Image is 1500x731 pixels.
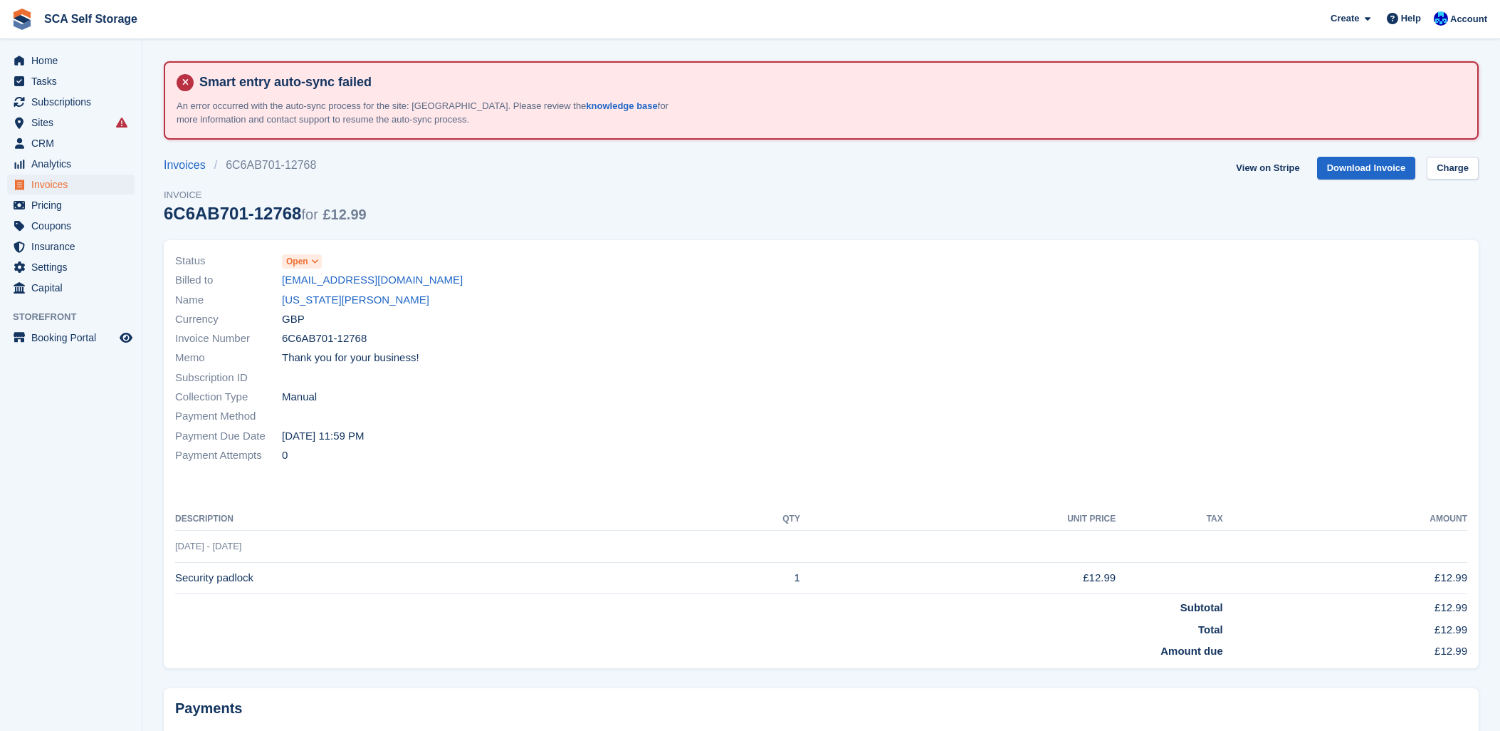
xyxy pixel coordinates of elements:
[7,133,135,153] a: menu
[31,175,117,195] span: Invoices
[31,133,117,153] span: CRM
[175,428,282,445] span: Payment Due Date
[7,92,135,112] a: menu
[686,508,800,531] th: QTY
[586,100,657,111] a: knowledge base
[800,508,1116,531] th: Unit Price
[1434,11,1448,26] img: Kelly Neesham
[31,257,117,277] span: Settings
[1317,157,1416,180] a: Download Invoice
[1230,157,1305,180] a: View on Stripe
[31,71,117,91] span: Tasks
[175,311,282,328] span: Currency
[7,216,135,236] a: menu
[1180,601,1223,613] strong: Subtotal
[282,311,305,328] span: GBP
[31,237,117,256] span: Insurance
[31,216,117,236] span: Coupons
[31,195,117,215] span: Pricing
[31,51,117,71] span: Home
[301,207,318,222] span: for
[13,310,142,324] span: Storefront
[175,331,282,347] span: Invoice Number
[164,157,367,174] nav: breadcrumbs
[286,255,308,268] span: Open
[175,508,686,531] th: Description
[175,292,282,309] span: Name
[1331,11,1359,26] span: Create
[7,278,135,298] a: menu
[282,331,367,347] span: 6C6AB701-12768
[7,237,135,256] a: menu
[800,562,1116,594] td: £12.99
[1223,638,1467,660] td: £12.99
[175,562,686,594] td: Security padlock
[31,154,117,174] span: Analytics
[164,204,367,223] div: 6C6AB701-12768
[175,370,282,386] span: Subscription ID
[7,51,135,71] a: menu
[1223,508,1467,531] th: Amount
[175,253,282,269] span: Status
[175,541,241,551] span: [DATE] - [DATE]
[1223,562,1467,594] td: £12.99
[1160,645,1223,657] strong: Amount due
[1450,12,1487,26] span: Account
[1401,11,1421,26] span: Help
[282,428,364,445] time: 2025-09-01 22:59:59 UTC
[1116,508,1223,531] th: Tax
[177,99,675,127] p: An error occurred with the auto-sync process for the site: [GEOGRAPHIC_DATA]. Please review the f...
[7,175,135,195] a: menu
[282,350,419,366] span: Thank you for your business!
[1198,623,1223,636] strong: Total
[31,113,117,133] span: Sites
[11,9,33,30] img: stora-icon-8386f47178a22dfd0bd8f6a31ec36ba5ce8667c1dd55bd0f319d3a0aa187defe.svg
[31,328,117,348] span: Booking Portal
[7,113,135,133] a: menu
[686,562,800,594] td: 1
[322,207,366,222] span: £12.99
[282,272,463,289] a: [EMAIL_ADDRESS][DOMAIN_NAME]
[282,292,429,309] a: [US_STATE][PERSON_NAME]
[175,408,282,425] span: Payment Method
[194,74,1466,90] h4: Smart entry auto-sync failed
[175,350,282,366] span: Memo
[116,117,127,128] i: Smart entry sync failures have occurred
[282,447,288,464] span: 0
[175,272,282,289] span: Billed to
[164,188,367,202] span: Invoice
[282,389,317,405] span: Manual
[7,154,135,174] a: menu
[117,329,135,346] a: Preview store
[7,195,135,215] a: menu
[38,7,143,31] a: SCA Self Storage
[164,157,214,174] a: Invoices
[1223,616,1467,638] td: £12.99
[1427,157,1479,180] a: Charge
[175,700,1467,717] h2: Payments
[282,253,322,269] a: Open
[31,92,117,112] span: Subscriptions
[175,447,282,464] span: Payment Attempts
[7,328,135,348] a: menu
[7,71,135,91] a: menu
[7,257,135,277] a: menu
[31,278,117,298] span: Capital
[1223,594,1467,616] td: £12.99
[175,389,282,405] span: Collection Type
